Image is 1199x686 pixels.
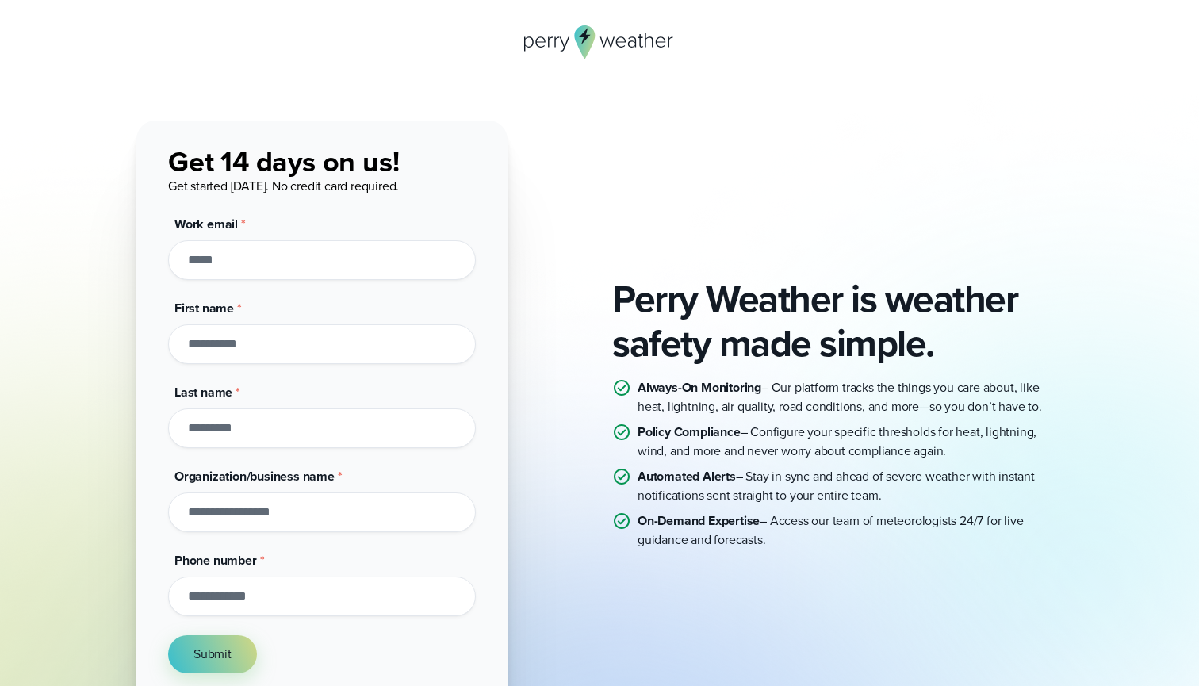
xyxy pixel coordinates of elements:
[168,140,399,182] span: Get 14 days on us!
[174,299,234,317] span: First name
[174,551,257,569] span: Phone number
[168,177,399,195] span: Get started [DATE]. No credit card required.
[638,378,1063,416] p: – Our platform tracks the things you care about, like heat, lightning, air quality, road conditio...
[638,423,1063,461] p: – Configure your specific thresholds for heat, lightning, wind, and more and never worry about co...
[638,512,760,530] strong: On-Demand Expertise
[638,378,761,397] strong: Always-On Monitoring
[638,467,736,485] strong: Automated Alerts
[168,635,257,673] button: Submit
[174,467,335,485] span: Organization/business name
[638,467,1063,505] p: – Stay in sync and ahead of severe weather with instant notifications sent straight to your entir...
[193,645,232,664] span: Submit
[174,215,238,233] span: Work email
[638,423,741,441] strong: Policy Compliance
[612,277,1063,366] h2: Perry Weather is weather safety made simple.
[174,383,232,401] span: Last name
[638,512,1063,550] p: – Access our team of meteorologists 24/7 for live guidance and forecasts.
